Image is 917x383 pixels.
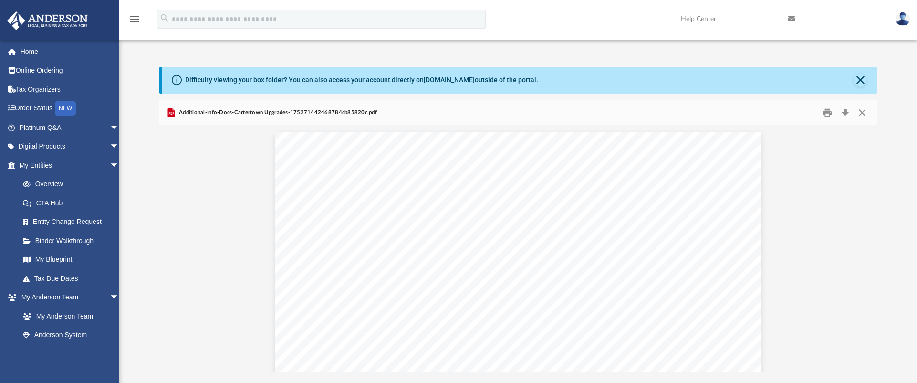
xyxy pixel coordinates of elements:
a: My Anderson Team [13,307,124,326]
a: menu [129,18,140,25]
a: [DOMAIN_NAME] [424,76,475,84]
a: CTA Hub [13,193,134,213]
i: menu [129,13,140,25]
div: File preview [159,125,877,372]
a: Platinum Q&Aarrow_drop_down [7,118,134,137]
a: Entity Change Request [13,213,134,232]
a: Home [7,42,134,61]
a: Online Ordering [7,61,134,80]
a: Overview [13,175,134,194]
div: Preview [159,100,877,372]
img: Anderson Advisors Platinum Portal [4,11,91,30]
span: Additional-Info-Docs-Cartertown Upgrades-175271442468784cb85820c.pdf [177,108,377,117]
span: arrow_drop_down [110,156,129,175]
button: Print [818,105,837,120]
button: Close [854,105,871,120]
a: My Anderson Teamarrow_drop_down [7,288,129,307]
a: Order StatusNEW [7,99,134,118]
span: arrow_drop_down [110,137,129,157]
a: Digital Productsarrow_drop_down [7,137,134,156]
a: Binder Walkthrough [13,231,134,250]
a: Anderson System [13,326,129,345]
a: My Blueprint [13,250,129,269]
button: Download [837,105,854,120]
a: Tax Organizers [7,80,134,99]
img: User Pic [896,12,910,26]
a: Client Referrals [13,344,129,363]
div: Document Viewer [159,125,877,372]
div: Difficulty viewing your box folder? You can also access your account directly on outside of the p... [185,75,538,85]
button: Close [854,74,867,87]
span: arrow_drop_down [110,288,129,308]
a: My Entitiesarrow_drop_down [7,156,134,175]
span: arrow_drop_down [110,118,129,138]
div: NEW [55,101,76,116]
i: search [159,13,170,23]
a: Tax Due Dates [13,269,134,288]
